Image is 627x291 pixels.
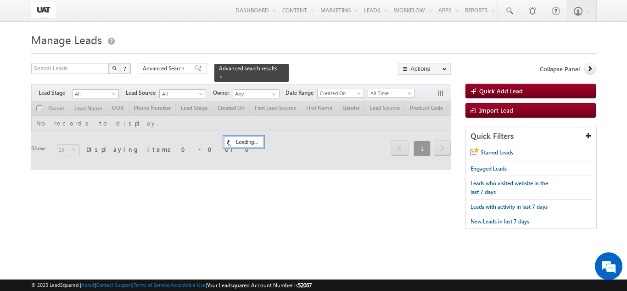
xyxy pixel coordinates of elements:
[120,63,131,74] button: ?
[398,63,451,74] button: Actions
[31,281,312,290] span: © 2025 LeadSquared | | | | |
[224,137,263,148] div: Loading...
[481,149,513,156] span: Starred Leads
[466,127,596,145] div: Quick Filters
[318,89,361,97] span: Created On
[73,90,116,98] span: All
[39,89,72,97] span: Lead Stage
[96,282,132,288] a: Contact Support
[31,32,102,47] span: Manage Leads
[298,282,312,289] span: 52067
[207,282,312,289] span: Your Leadsquared Account Number is
[540,65,580,73] span: Collapse Panel
[160,90,203,98] span: All
[317,89,364,98] a: Created On
[233,89,280,98] input: Type to Search
[368,89,414,98] a: All Time
[267,90,279,99] a: Show All Items
[126,89,159,97] span: Lead Source
[112,66,117,70] img: Search
[470,180,548,195] span: Leads who visited website in the last 7 days
[470,165,507,172] span: Engaged Leads
[470,203,548,210] span: Leads with activity in last 7 days
[368,89,412,97] span: All Time
[479,106,513,114] span: Import Lead
[159,89,206,98] a: All
[479,87,523,95] span: Quick Add Lead
[286,89,317,97] span: Date Range
[171,282,206,288] a: Acceptable Use
[81,282,95,288] a: About
[72,89,119,98] a: All
[123,64,128,72] span: ?
[31,2,56,18] img: Custom Logo
[134,282,169,288] a: Terms of Service
[470,218,529,225] span: New Leads in last 7 days
[143,64,187,73] span: Advanced Search
[219,65,277,72] span: Advanced search results
[213,89,233,97] span: Owner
